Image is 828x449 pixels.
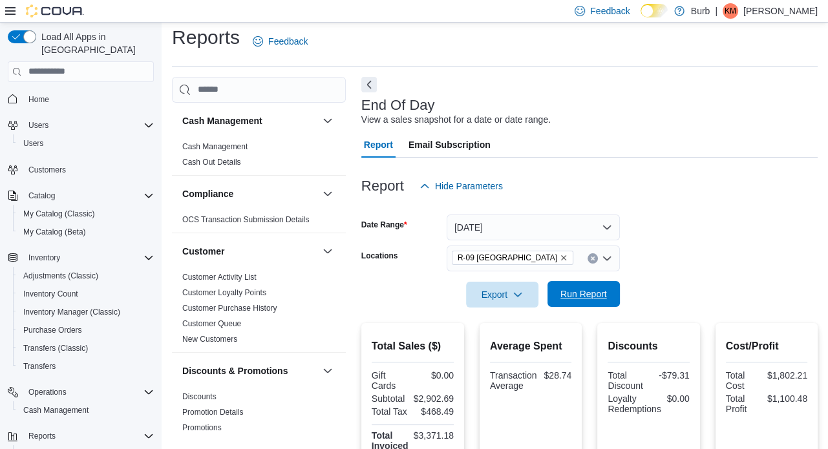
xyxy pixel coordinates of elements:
[182,215,310,224] a: OCS Transaction Submission Details
[172,389,346,441] div: Discounts & Promotions
[590,5,630,17] span: Feedback
[726,370,762,391] div: Total Cost
[23,162,71,178] a: Customers
[651,370,689,381] div: -$79.31
[372,406,410,417] div: Total Tax
[3,90,159,109] button: Home
[28,120,48,131] span: Users
[18,224,154,240] span: My Catalog (Beta)
[18,340,93,356] a: Transfers (Classic)
[361,77,377,92] button: Next
[23,384,72,400] button: Operations
[3,249,159,267] button: Inventory
[28,94,49,105] span: Home
[3,383,159,401] button: Operations
[18,268,103,284] a: Adjustments (Classic)
[18,224,91,240] a: My Catalog (Beta)
[608,393,661,414] div: Loyalty Redemptions
[18,304,154,320] span: Inventory Manager (Classic)
[608,339,689,354] h2: Discounts
[23,405,89,415] span: Cash Management
[23,325,82,335] span: Purchase Orders
[182,319,241,328] a: Customer Queue
[588,253,598,264] button: Clear input
[172,212,346,233] div: Compliance
[18,340,154,356] span: Transfers (Classic)
[23,384,154,400] span: Operations
[172,269,346,352] div: Customer
[23,209,95,219] span: My Catalog (Classic)
[23,91,154,107] span: Home
[182,364,288,377] h3: Discounts & Promotions
[182,273,257,282] a: Customer Activity List
[560,254,568,262] button: Remove R-09 Tuscany Village from selection in this group
[13,205,159,223] button: My Catalog (Classic)
[490,339,571,354] h2: Average Spent
[28,253,60,263] span: Inventory
[474,282,531,308] span: Export
[23,428,61,444] button: Reports
[466,282,538,308] button: Export
[182,364,317,377] button: Discounts & Promotions
[182,114,262,127] h3: Cash Management
[28,387,67,397] span: Operations
[182,114,317,127] button: Cash Management
[18,268,154,284] span: Adjustments (Classic)
[666,393,690,404] div: $0.00
[414,173,508,199] button: Hide Parameters
[415,370,454,381] div: $0.00
[18,359,61,374] a: Transfers
[361,220,407,230] label: Date Range
[715,3,717,19] p: |
[435,180,503,193] span: Hide Parameters
[13,267,159,285] button: Adjustments (Classic)
[182,334,237,344] span: New Customers
[18,402,154,418] span: Cash Management
[18,304,125,320] a: Inventory Manager (Classic)
[28,165,66,175] span: Customers
[182,157,241,167] span: Cash Out Details
[182,288,266,297] a: Customer Loyalty Points
[182,407,244,417] span: Promotion Details
[608,370,646,391] div: Total Discount
[23,118,154,133] span: Users
[3,160,159,179] button: Customers
[447,214,620,240] button: [DATE]
[726,393,762,414] div: Total Profit
[18,359,154,374] span: Transfers
[452,251,573,265] span: R-09 Tuscany Village
[18,206,100,222] a: My Catalog (Classic)
[182,214,310,225] span: OCS Transaction Submission Details
[372,370,410,391] div: Gift Cards
[13,134,159,152] button: Users
[182,287,266,298] span: Customer Loyalty Points
[3,427,159,445] button: Reports
[602,253,612,264] button: Open list of options
[182,187,233,200] h3: Compliance
[182,272,257,282] span: Customer Activity List
[28,431,56,441] span: Reports
[23,250,154,266] span: Inventory
[172,25,240,50] h1: Reports
[182,245,224,258] h3: Customer
[767,370,807,381] div: $1,802.21
[542,370,572,381] div: $28.74
[182,141,248,152] span: Cash Management
[364,132,393,158] span: Report
[641,4,668,17] input: Dark Mode
[320,244,335,259] button: Customer
[415,406,454,417] div: $468.49
[691,3,710,19] p: Burb
[13,401,159,419] button: Cash Management
[28,191,55,201] span: Catalog
[372,393,409,404] div: Subtotal
[182,142,248,151] a: Cash Management
[547,281,620,307] button: Run Report
[182,392,217,402] span: Discounts
[372,339,454,354] h2: Total Sales ($)
[726,339,807,354] h2: Cost/Profit
[182,318,241,329] span: Customer Queue
[13,321,159,339] button: Purchase Orders
[13,285,159,303] button: Inventory Count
